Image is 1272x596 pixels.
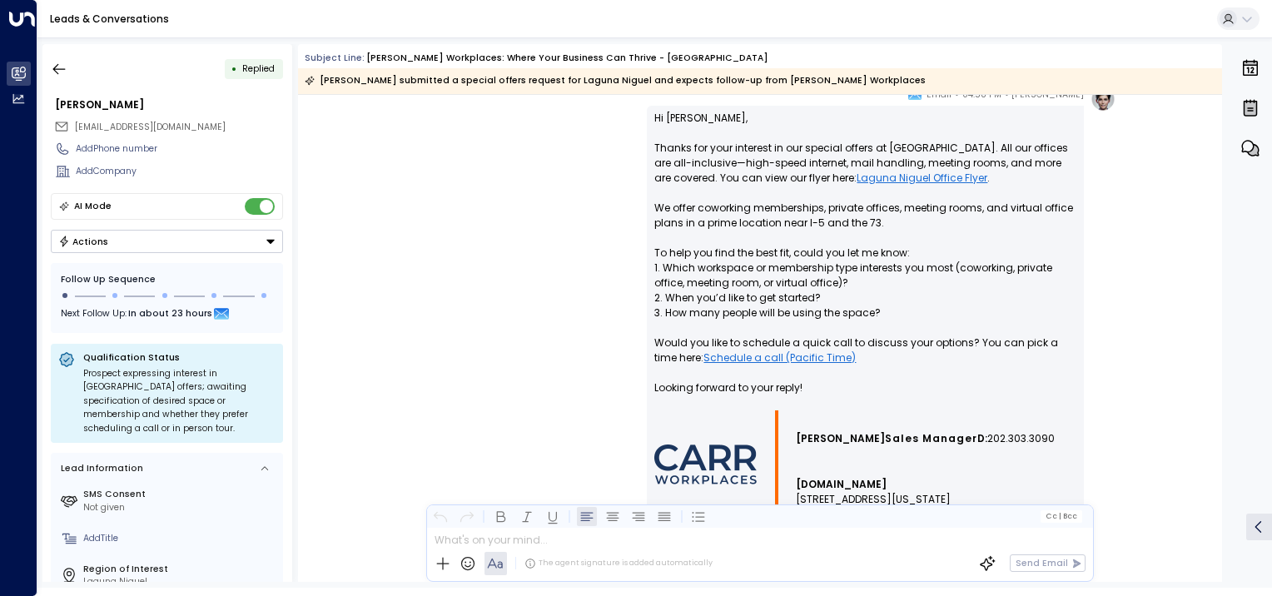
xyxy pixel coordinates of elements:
span: [PERSON_NAME] [1011,87,1084,103]
label: SMS Consent [83,488,278,501]
span: [PERSON_NAME] [796,431,885,446]
span: [STREET_ADDRESS][US_STATE] [US_STATE], [GEOGRAPHIC_DATA] 20004 [796,492,1001,522]
span: Cc Bcc [1046,512,1077,520]
button: Actions [51,230,283,253]
span: 04:58 PM [962,87,1001,103]
div: Button group with a nested menu [51,230,283,253]
div: Laguna Niguel [83,575,278,589]
span: mark@redriderservices.com [75,121,226,134]
a: Schedule a call (Pacific Time) [703,350,856,365]
div: [PERSON_NAME] submitted a special offers request for Laguna Niguel and expects follow-up from [PE... [305,72,926,89]
div: Next Follow Up: [61,305,273,324]
span: • [955,87,959,103]
a: Leads & Conversations [50,12,169,26]
span: In about 23 hours [128,305,212,324]
span: • [1005,87,1009,103]
div: AddCompany [76,165,283,178]
div: The agent signature is added automatically [524,558,713,569]
div: Actions [58,236,109,247]
span: | [1058,512,1061,520]
div: AddPhone number [76,142,283,156]
span: Email [927,87,952,103]
span: D: [977,431,987,446]
div: AI Mode [74,198,112,215]
button: Cc|Bcc [1041,510,1082,522]
span: Sales Manager [885,431,977,446]
button: Undo [430,506,450,526]
button: Redo [456,506,476,526]
span: Subject Line: [305,52,365,64]
a: Laguna Niguel Office Flyer [857,171,987,186]
span: Replied [242,62,275,75]
div: Lead Information [57,462,143,475]
a: [DOMAIN_NAME] [796,477,887,492]
span: [EMAIL_ADDRESS][DOMAIN_NAME] [75,121,226,133]
div: Signature [654,410,1076,522]
div: Not given [83,501,278,514]
label: Region of Interest [83,563,278,576]
div: Prospect expressing interest in [GEOGRAPHIC_DATA] offers; awaiting specification of desired space... [83,367,276,436]
div: [PERSON_NAME] [55,97,283,112]
p: Hi [PERSON_NAME], Thanks for your interest in our special offers at [GEOGRAPHIC_DATA]. All our of... [654,111,1076,410]
div: [PERSON_NAME] Workplaces: Where Your Business Can Thrive - [GEOGRAPHIC_DATA] [366,52,768,65]
img: profile-logo.png [1091,87,1115,112]
p: Qualification Status [83,351,276,364]
div: AddTitle [83,532,278,545]
img: AIorK4wmdUJwxG-Ohli4_RqUq38BnJAHKKEYH_xSlvu27wjOc-0oQwkM4SVe9z6dKjMHFqNbWJnNn1sJRSAT [654,445,757,484]
div: • [231,57,237,80]
span: 202.303.3090 [987,431,1055,446]
div: Follow Up Sequence [61,273,273,286]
